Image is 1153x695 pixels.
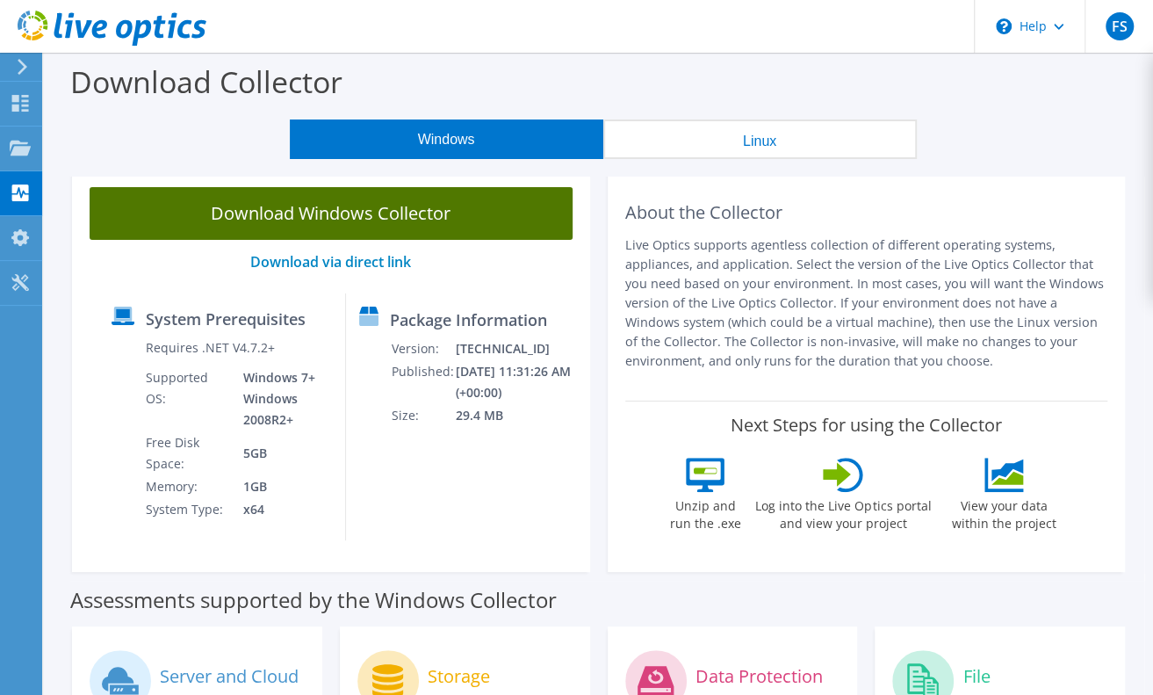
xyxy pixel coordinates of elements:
[754,492,932,532] label: Log into the Live Optics portal and view your project
[145,366,230,431] td: Supported OS:
[90,187,573,240] a: Download Windows Collector
[230,431,332,475] td: 5GB
[250,252,411,271] a: Download via direct link
[940,492,1067,532] label: View your data within the project
[665,492,746,532] label: Unzip and run the .exe
[230,366,332,431] td: Windows 7+ Windows 2008R2+
[290,119,603,159] button: Windows
[146,339,275,357] label: Requires .NET V4.7.2+
[455,337,582,360] td: [TECHNICAL_ID]
[428,668,490,685] label: Storage
[145,498,230,521] td: System Type:
[145,431,230,475] td: Free Disk Space:
[146,310,306,328] label: System Prerequisites
[455,404,582,427] td: 29.4 MB
[603,119,917,159] button: Linux
[391,360,455,404] td: Published:
[230,475,332,498] td: 1GB
[70,62,342,102] label: Download Collector
[1106,12,1134,40] span: FS
[625,235,1108,371] p: Live Optics supports agentless collection of different operating systems, appliances, and applica...
[230,498,332,521] td: x64
[145,475,230,498] td: Memory:
[70,591,557,609] label: Assessments supported by the Windows Collector
[391,337,455,360] td: Version:
[160,668,299,685] label: Server and Cloud
[625,202,1108,223] h2: About the Collector
[390,311,547,329] label: Package Information
[695,668,823,685] label: Data Protection
[962,668,990,685] label: File
[455,360,582,404] td: [DATE] 11:31:26 AM (+00:00)
[391,404,455,427] td: Size:
[996,18,1012,34] svg: \n
[731,415,1002,436] label: Next Steps for using the Collector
